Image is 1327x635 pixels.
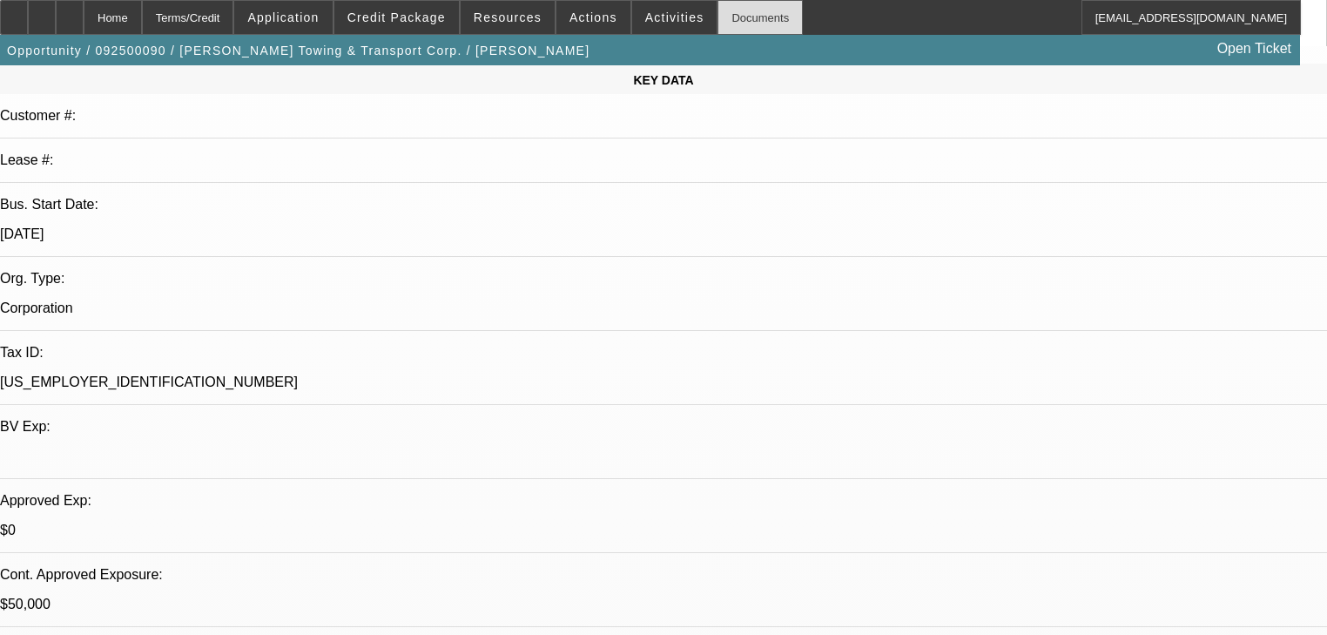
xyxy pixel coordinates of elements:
[334,1,459,34] button: Credit Package
[569,10,617,24] span: Actions
[632,1,717,34] button: Activities
[461,1,555,34] button: Resources
[247,10,319,24] span: Application
[474,10,542,24] span: Resources
[1210,34,1298,64] a: Open Ticket
[556,1,630,34] button: Actions
[347,10,446,24] span: Credit Package
[7,44,589,57] span: Opportunity / 092500090 / [PERSON_NAME] Towing & Transport Corp. / [PERSON_NAME]
[633,73,693,87] span: KEY DATA
[645,10,704,24] span: Activities
[234,1,332,34] button: Application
